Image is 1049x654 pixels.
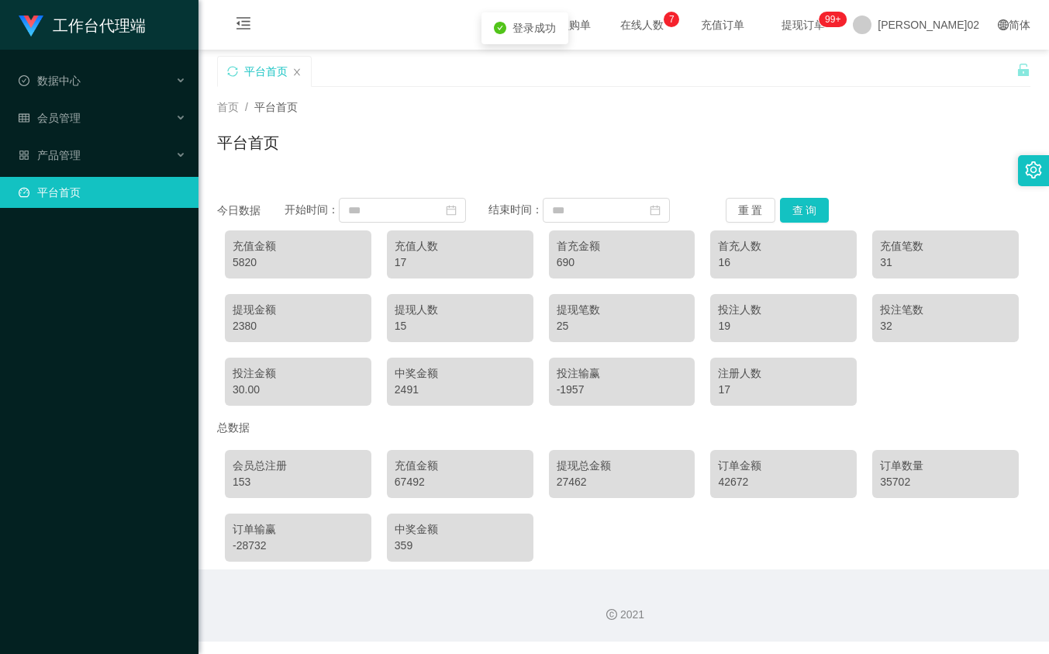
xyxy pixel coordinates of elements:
[395,382,526,398] div: 2491
[606,609,617,620] i: 图标： 版权所有
[726,198,775,223] button: 重 置
[395,474,526,490] div: 67492
[37,112,81,124] font: 会员管理
[512,22,556,34] span: 登录成功
[669,12,675,27] p: 7
[557,318,688,334] div: 25
[395,538,526,554] div: 359
[37,74,81,87] font: 数据中心
[718,365,849,382] div: 注册人数
[19,75,29,86] i: 图标： check-circle-o
[880,318,1011,334] div: 32
[718,474,849,490] div: 42672
[395,521,526,538] div: 中奖金额
[395,302,526,318] div: 提现人数
[557,382,688,398] div: -1957
[557,458,688,474] div: 提现总金额
[233,382,364,398] div: 30.00
[557,474,688,490] div: 27462
[780,198,830,223] button: 查 询
[233,254,364,271] div: 5820
[620,608,644,621] font: 2021
[1009,19,1030,31] font: 简体
[620,19,664,31] font: 在线人数
[557,365,688,382] div: 投注输赢
[1016,63,1030,77] i: 图标： 解锁
[880,254,1011,271] div: 31
[718,382,849,398] div: 17
[718,302,849,318] div: 投注人数
[233,538,364,554] div: -28732
[217,202,285,219] div: 今日数据
[650,205,661,216] i: 图标： 日历
[488,203,543,216] span: 结束时间：
[233,474,364,490] div: 153
[718,254,849,271] div: 16
[37,149,81,161] font: 产品管理
[217,1,270,50] i: 图标： menu-fold
[19,16,43,37] img: logo.9652507e.png
[494,22,506,34] i: 图标：check-circle
[880,302,1011,318] div: 投注笔数
[217,101,239,113] span: 首页
[880,474,1011,490] div: 35702
[880,238,1011,254] div: 充值笔数
[395,365,526,382] div: 中奖金额
[819,12,847,27] sup: 923
[233,521,364,538] div: 订单输赢
[1025,161,1042,178] i: 图标： 设置
[292,67,302,77] i: 图标： 关闭
[53,1,146,50] h1: 工作台代理端
[395,238,526,254] div: 充值人数
[233,302,364,318] div: 提现金额
[395,318,526,334] div: 15
[701,19,744,31] font: 充值订单
[718,318,849,334] div: 19
[395,254,526,271] div: 17
[998,19,1009,30] i: 图标： global
[285,203,339,216] span: 开始时间：
[557,302,688,318] div: 提现笔数
[557,254,688,271] div: 690
[19,150,29,161] i: 图标： AppStore-O
[19,177,186,208] a: 图标： 仪表板平台首页
[245,101,248,113] span: /
[244,57,288,86] div: 平台首页
[233,318,364,334] div: 2380
[233,365,364,382] div: 投注金额
[19,19,146,31] a: 工作台代理端
[19,112,29,123] i: 图标： table
[880,458,1011,474] div: 订单数量
[217,414,1030,442] div: 总数据
[254,101,298,113] span: 平台首页
[718,238,849,254] div: 首充人数
[227,66,238,77] i: 图标： 同步
[557,238,688,254] div: 首充金额
[217,131,279,154] h1: 平台首页
[233,458,364,474] div: 会员总注册
[782,19,825,31] font: 提现订单
[395,458,526,474] div: 充值金额
[233,238,364,254] div: 充值金额
[664,12,679,27] sup: 7
[446,205,457,216] i: 图标： 日历
[718,458,849,474] div: 订单金额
